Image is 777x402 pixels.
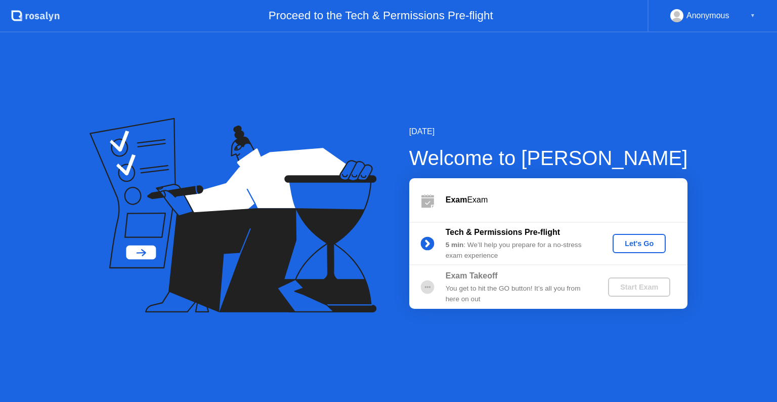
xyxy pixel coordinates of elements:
[446,228,560,236] b: Tech & Permissions Pre-flight
[617,239,662,248] div: Let's Go
[446,194,687,206] div: Exam
[446,241,464,249] b: 5 min
[686,9,729,22] div: Anonymous
[446,284,591,304] div: You get to hit the GO button! It’s all you from here on out
[608,277,670,297] button: Start Exam
[409,143,688,173] div: Welcome to [PERSON_NAME]
[409,126,688,138] div: [DATE]
[446,240,591,261] div: : We’ll help you prepare for a no-stress exam experience
[750,9,755,22] div: ▼
[446,195,467,204] b: Exam
[612,283,666,291] div: Start Exam
[613,234,666,253] button: Let's Go
[446,271,498,280] b: Exam Takeoff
